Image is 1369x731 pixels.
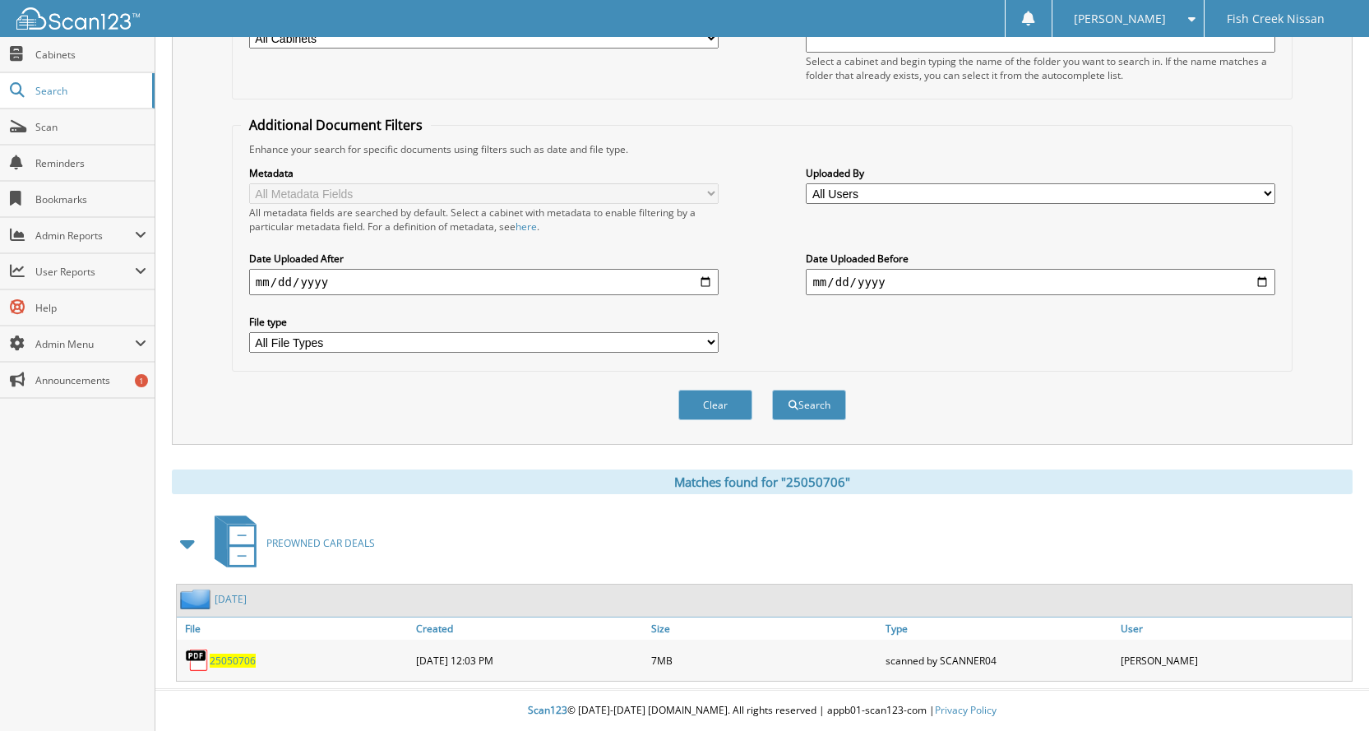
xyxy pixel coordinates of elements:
[35,337,135,351] span: Admin Menu
[35,265,135,279] span: User Reports
[35,156,146,170] span: Reminders
[135,374,148,387] div: 1
[528,703,567,717] span: Scan123
[35,229,135,243] span: Admin Reports
[881,618,1117,640] a: Type
[806,269,1275,295] input: end
[1117,644,1352,677] div: [PERSON_NAME]
[516,220,537,234] a: here
[772,390,846,420] button: Search
[647,644,882,677] div: 7MB
[155,691,1369,731] div: © [DATE]-[DATE] [DOMAIN_NAME]. All rights reserved | appb01-scan123-com |
[241,116,431,134] legend: Additional Document Filters
[412,644,647,677] div: [DATE] 12:03 PM
[249,206,719,234] div: All metadata fields are searched by default. Select a cabinet with metadata to enable filtering b...
[249,315,719,329] label: File type
[1227,14,1325,24] span: Fish Creek Nissan
[185,648,210,673] img: PDF.png
[249,166,719,180] label: Metadata
[35,192,146,206] span: Bookmarks
[35,48,146,62] span: Cabinets
[180,589,215,609] img: folder2.png
[935,703,997,717] a: Privacy Policy
[1117,618,1352,640] a: User
[35,301,146,315] span: Help
[647,618,882,640] a: Size
[16,7,140,30] img: scan123-logo-white.svg
[172,470,1353,494] div: Matches found for "25050706"
[35,120,146,134] span: Scan
[205,511,375,576] a: PREOWNED CAR DEALS
[412,618,647,640] a: Created
[806,252,1275,266] label: Date Uploaded Before
[210,654,256,668] a: 25050706
[249,252,719,266] label: Date Uploaded After
[241,142,1283,156] div: Enhance your search for specific documents using filters such as date and file type.
[806,166,1275,180] label: Uploaded By
[215,592,247,606] a: [DATE]
[678,390,752,420] button: Clear
[177,618,412,640] a: File
[1074,14,1166,24] span: [PERSON_NAME]
[35,373,146,387] span: Announcements
[249,269,719,295] input: start
[266,536,375,550] span: PREOWNED CAR DEALS
[35,84,144,98] span: Search
[881,644,1117,677] div: scanned by SCANNER04
[806,54,1275,82] div: Select a cabinet and begin typing the name of the folder you want to search in. If the name match...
